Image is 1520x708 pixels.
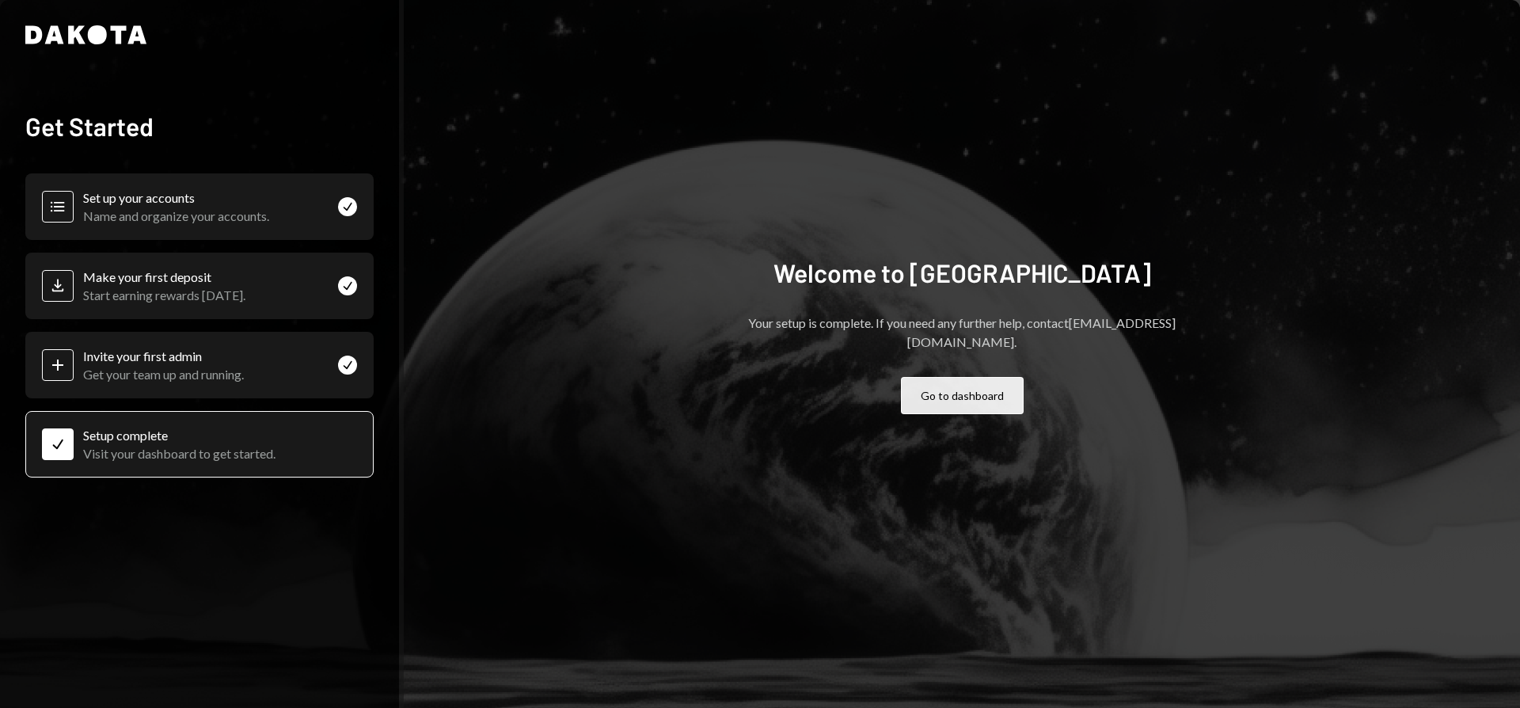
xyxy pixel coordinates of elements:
[83,446,275,461] div: Visit your dashboard to get started.
[901,377,1024,414] button: Go to dashboard
[83,208,269,223] div: Name and organize your accounts.
[83,428,275,443] div: Setup complete
[773,257,1151,288] h2: Welcome to [GEOGRAPHIC_DATA]
[83,190,269,205] div: Set up your accounts
[709,314,1215,352] p: Your setup is complete. If you need any further help, contact [EMAIL_ADDRESS][DOMAIN_NAME] .
[83,287,245,303] div: Start earning rewards [DATE].
[83,348,244,364] div: Invite your first admin
[83,367,244,382] div: Get your team up and running.
[25,110,374,142] h2: Get Started
[83,269,245,284] div: Make your first deposit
